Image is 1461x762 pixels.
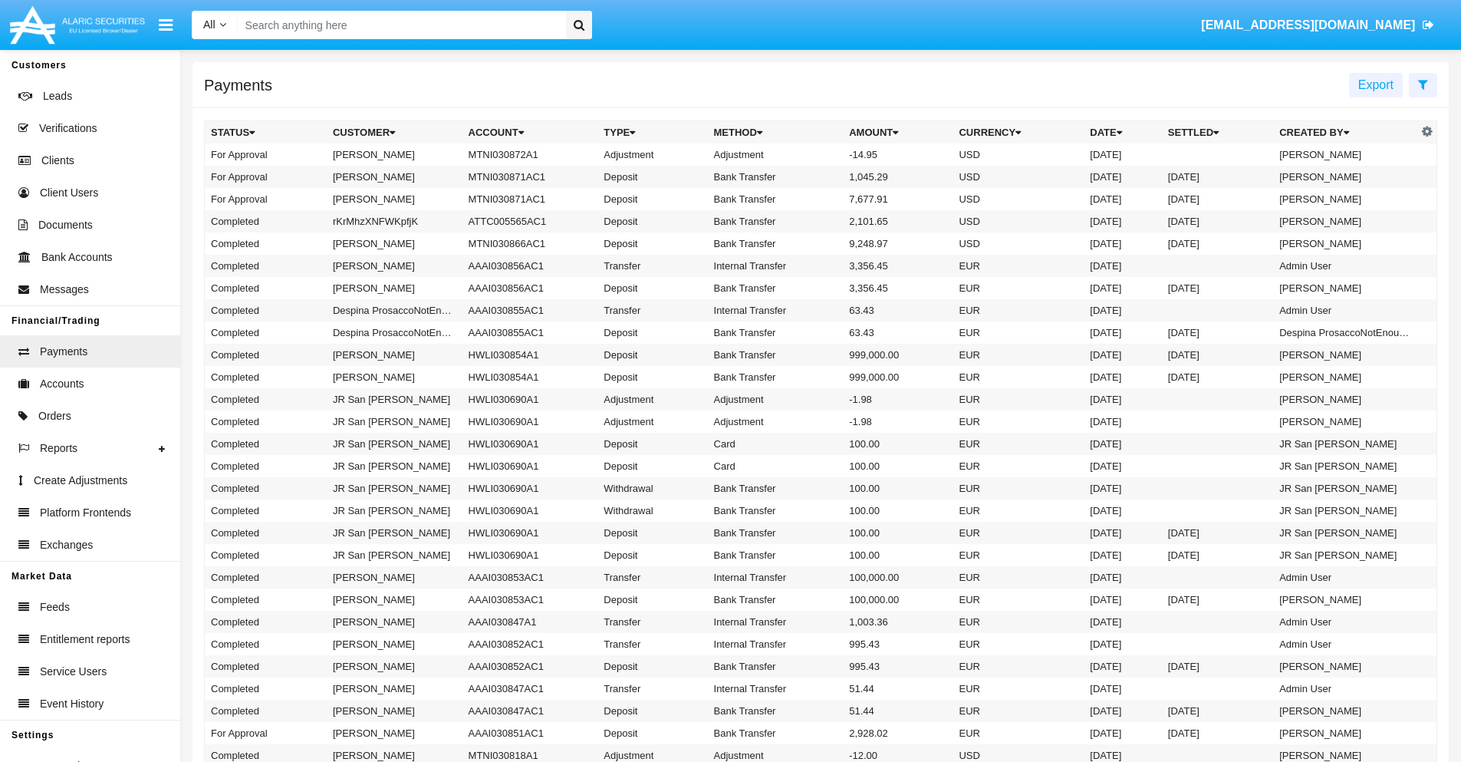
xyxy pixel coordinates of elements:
[34,473,127,489] span: Create Adjustments
[327,722,462,744] td: [PERSON_NAME]
[597,544,707,566] td: Deposit
[953,722,1084,744] td: EUR
[953,210,1084,233] td: USD
[843,277,953,299] td: 3,356.45
[327,544,462,566] td: JR San [PERSON_NAME]
[327,121,462,144] th: Customer
[953,121,1084,144] th: Currency
[597,589,707,611] td: Deposit
[1273,522,1417,544] td: JR San [PERSON_NAME]
[1084,143,1162,166] td: [DATE]
[205,411,327,433] td: Completed
[205,522,327,544] td: Completed
[205,277,327,299] td: Completed
[1273,210,1417,233] td: [PERSON_NAME]
[708,544,844,566] td: Bank Transfer
[327,143,462,166] td: [PERSON_NAME]
[708,700,844,722] td: Bank Transfer
[1201,18,1415,31] span: [EMAIL_ADDRESS][DOMAIN_NAME]
[462,233,598,255] td: MTNI030866AC1
[1084,655,1162,678] td: [DATE]
[40,505,131,521] span: Platform Frontends
[1273,366,1417,388] td: [PERSON_NAME]
[708,277,844,299] td: Bank Transfer
[39,120,97,137] span: Verifications
[597,722,707,744] td: Deposit
[597,188,707,210] td: Deposit
[1273,477,1417,500] td: JR San [PERSON_NAME]
[597,633,707,655] td: Transfer
[327,255,462,277] td: [PERSON_NAME]
[327,700,462,722] td: [PERSON_NAME]
[205,233,327,255] td: Completed
[708,210,844,233] td: Bank Transfer
[205,210,327,233] td: Completed
[708,433,844,455] td: Card
[41,153,74,169] span: Clients
[462,544,598,566] td: HWLI030690A1
[597,210,707,233] td: Deposit
[708,121,844,144] th: Method
[953,411,1084,433] td: EUR
[708,477,844,500] td: Bank Transfer
[843,143,953,166] td: -14.95
[1084,722,1162,744] td: [DATE]
[953,500,1084,522] td: EUR
[8,2,147,48] img: Logo image
[953,277,1084,299] td: EUR
[1084,388,1162,411] td: [DATE]
[462,477,598,500] td: HWLI030690A1
[1273,500,1417,522] td: JR San [PERSON_NAME]
[462,722,598,744] td: AAAI030851AC1
[843,633,953,655] td: 995.43
[597,366,707,388] td: Deposit
[1162,188,1273,210] td: [DATE]
[327,678,462,700] td: [PERSON_NAME]
[238,11,561,39] input: Search
[1273,121,1417,144] th: Created By
[1358,78,1394,91] span: Export
[708,633,844,655] td: Internal Transfer
[843,455,953,477] td: 100.00
[843,500,953,522] td: 100.00
[205,366,327,388] td: Completed
[843,366,953,388] td: 999,000.00
[843,678,953,700] td: 51.44
[843,322,953,344] td: 63.43
[1084,210,1162,233] td: [DATE]
[1349,73,1403,97] button: Export
[597,388,707,411] td: Adjustment
[205,143,327,166] td: For Approval
[205,566,327,589] td: Completed
[1162,700,1273,722] td: [DATE]
[1084,121,1162,144] th: Date
[40,185,98,201] span: Client Users
[597,299,707,322] td: Transfer
[843,566,953,589] td: 100,000.00
[843,233,953,255] td: 9,248.97
[1084,544,1162,566] td: [DATE]
[1273,277,1417,299] td: [PERSON_NAME]
[1273,255,1417,277] td: Admin User
[1084,500,1162,522] td: [DATE]
[462,522,598,544] td: HWLI030690A1
[462,277,598,299] td: AAAI030856AC1
[1273,455,1417,477] td: JR San [PERSON_NAME]
[1273,655,1417,678] td: [PERSON_NAME]
[1273,344,1417,366] td: [PERSON_NAME]
[40,632,130,648] span: Entitlement reports
[843,344,953,366] td: 999,000.00
[953,322,1084,344] td: EUR
[597,678,707,700] td: Transfer
[462,166,598,188] td: MTNI030871AC1
[1162,344,1273,366] td: [DATE]
[1273,633,1417,655] td: Admin User
[40,696,104,712] span: Event History
[953,143,1084,166] td: USD
[205,344,327,366] td: Completed
[205,455,327,477] td: Completed
[953,344,1084,366] td: EUR
[1084,366,1162,388] td: [DATE]
[1162,121,1273,144] th: Settled
[1273,388,1417,411] td: [PERSON_NAME]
